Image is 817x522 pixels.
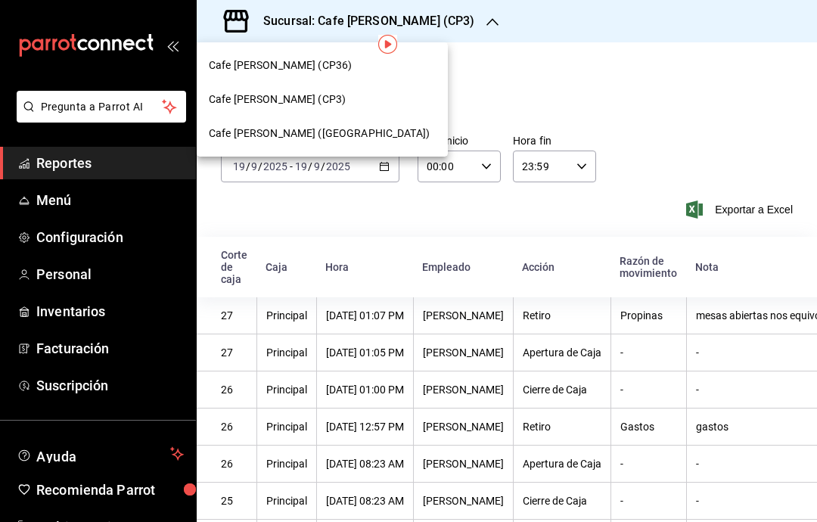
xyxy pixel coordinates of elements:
div: Cafe [PERSON_NAME] (CP3) [197,82,448,117]
span: Cafe [PERSON_NAME] (CP3) [209,92,346,107]
span: Cafe [PERSON_NAME] (CP36) [209,57,352,73]
span: Cafe [PERSON_NAME] ([GEOGRAPHIC_DATA]) [209,126,430,141]
img: Tooltip marker [378,35,397,54]
div: Cafe [PERSON_NAME] (CP36) [197,48,448,82]
div: Cafe [PERSON_NAME] ([GEOGRAPHIC_DATA]) [197,117,448,151]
